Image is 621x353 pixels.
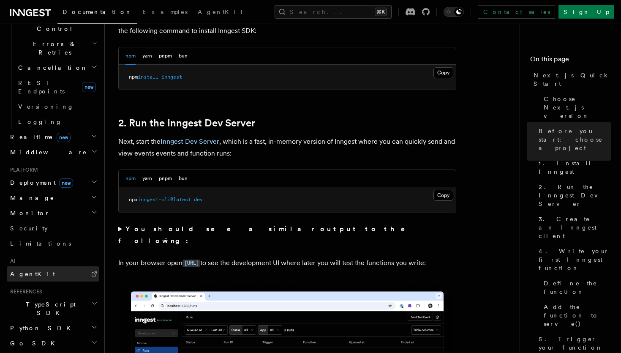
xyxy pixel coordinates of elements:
a: Security [7,221,99,236]
span: REST Endpoints [18,79,65,95]
a: Choose Next.js version [540,91,611,123]
span: Documentation [63,8,132,15]
span: TypeScript SDK [7,300,91,317]
span: Limitations [10,240,71,247]
span: Python SDK [7,324,76,332]
span: Platform [7,167,38,173]
button: bun [179,47,188,65]
a: Logging [15,114,99,129]
a: Sign Up [558,5,614,19]
button: Go SDK [7,336,99,351]
button: yarn [142,170,152,187]
button: Copy [433,67,453,78]
a: 2. Run the Inngest Dev Server [118,117,255,129]
p: With the Next.js app now running running open a new tab in your terminal. In your project directo... [118,13,456,37]
h4: On this page [530,54,611,68]
span: AgentKit [198,8,242,15]
button: Errors & Retries [15,36,99,60]
a: Contact sales [478,5,555,19]
button: Monitor [7,205,99,221]
span: Versioning [18,103,74,110]
button: Realtimenew [7,129,99,145]
span: 2. Run the Inngest Dev Server [539,183,611,208]
a: AgentKit [7,266,99,282]
span: Add the function to serve() [544,303,611,328]
button: Copy [433,190,453,201]
a: Versioning [15,99,99,114]
button: Deploymentnew [7,175,99,190]
span: Go SDK [7,339,60,348]
span: Cancellation [15,63,88,72]
button: bun [179,170,188,187]
a: Limitations [7,236,99,251]
p: In your browser open to see the development UI where later you will test the functions you write: [118,257,456,269]
button: pnpm [159,47,172,65]
span: Middleware [7,148,87,156]
summary: You should see a similar output to the following: [118,223,456,247]
span: AgentKit [10,271,55,277]
span: 3. Create an Inngest client [539,215,611,240]
button: Middleware [7,145,99,160]
button: Cancellation [15,60,99,75]
span: Logging [18,118,62,125]
a: Add the function to serve() [540,299,611,331]
button: Toggle dark mode [444,7,464,17]
span: Manage [7,194,54,202]
span: new [82,82,96,92]
a: AgentKit [193,3,248,23]
span: Security [10,225,48,232]
kbd: ⌘K [375,8,387,16]
button: TypeScript SDK [7,297,99,320]
span: Define the function [544,279,611,296]
span: Choose Next.js version [544,95,611,120]
span: Errors & Retries [15,40,92,57]
span: npx [129,197,138,202]
span: 4. Write your first Inngest function [539,247,611,272]
span: inngest-cli@latest [138,197,191,202]
span: new [57,133,71,142]
a: 1. Install Inngest [535,156,611,179]
a: 2. Run the Inngest Dev Server [535,179,611,211]
span: Before you start: choose a project [539,127,611,152]
p: Next, start the , which is a fast, in-memory version of Inngest where you can quickly send and vi... [118,136,456,159]
a: 4. Write your first Inngest function [535,244,611,276]
span: npm [129,74,138,80]
span: 1. Install Inngest [539,159,611,176]
button: Manage [7,190,99,205]
span: References [7,288,42,295]
span: Realtime [7,133,71,141]
span: new [59,178,73,188]
button: npm [125,170,136,187]
button: npm [125,47,136,65]
span: install [138,74,158,80]
a: Define the function [540,276,611,299]
a: 3. Create an Inngest client [535,211,611,244]
span: AI [7,258,16,265]
a: Documentation [57,3,137,24]
a: [URL] [182,259,200,267]
button: pnpm [159,170,172,187]
button: yarn [142,47,152,65]
span: Deployment [7,178,73,187]
span: Next.js Quick Start [534,71,611,88]
span: Monitor [7,209,50,217]
a: REST Endpointsnew [15,75,99,99]
span: dev [194,197,203,202]
a: Inngest Dev Server [161,137,219,145]
a: Next.js Quick Start [530,68,611,91]
strong: You should see a similar output to the following: [118,225,417,245]
button: Search...⌘K [275,5,392,19]
button: Python SDK [7,320,99,336]
span: Examples [142,8,188,15]
button: Flow Control [15,13,99,36]
span: inngest [161,74,182,80]
a: Examples [137,3,193,23]
span: Flow Control [15,16,92,33]
a: Before you start: choose a project [535,123,611,156]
